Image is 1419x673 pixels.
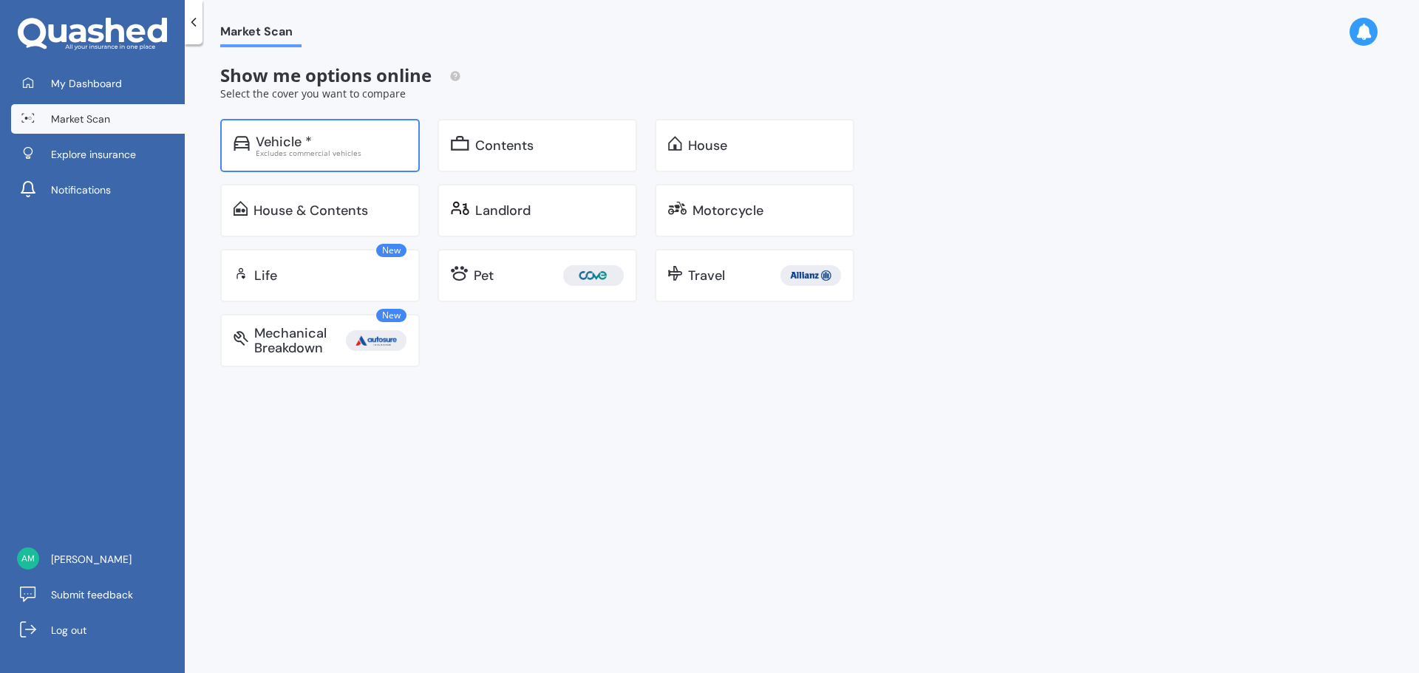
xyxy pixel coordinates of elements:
[668,201,687,216] img: motorbike.c49f395e5a6966510904.svg
[11,544,185,574] a: [PERSON_NAME]
[234,201,248,216] img: home-and-contents.b802091223b8502ef2dd.svg
[51,552,132,567] span: [PERSON_NAME]
[475,138,534,153] div: Contents
[11,140,185,169] a: Explore insurance
[51,182,111,197] span: Notifications
[220,24,302,44] span: Market Scan
[220,86,406,100] span: Select the cover you want to compare
[220,63,461,87] span: Show me options online
[234,331,248,346] img: mbi.6615ef239df2212c2848.svg
[349,330,404,351] img: Autosure.webp
[51,112,110,126] span: Market Scan
[693,203,763,218] div: Motorcycle
[474,268,494,283] div: Pet
[376,309,406,322] span: New
[688,138,727,153] div: House
[688,268,725,283] div: Travel
[11,580,185,609] a: Submit feedback
[451,266,468,281] img: pet.71f96884985775575a0d.svg
[234,266,248,281] img: life.f720d6a2d7cdcd3ad642.svg
[234,136,250,151] img: car.f15378c7a67c060ca3f3.svg
[51,147,136,162] span: Explore insurance
[253,203,368,218] div: House & Contents
[51,623,86,638] span: Log out
[451,136,469,151] img: content.01f40a52572271636b6f.svg
[566,265,621,286] img: Cove.webp
[256,134,312,149] div: Vehicle *
[17,547,39,570] img: 2f5288e7c4338983d57a1e7c8b351176
[668,136,682,151] img: home.91c183c226a05b4dc763.svg
[783,265,838,286] img: Allianz.webp
[11,615,185,645] a: Log out
[11,104,185,134] a: Market Scan
[376,244,406,257] span: New
[254,268,277,283] div: Life
[254,326,346,355] div: Mechanical Breakdown
[256,149,406,157] div: Excludes commercial vehicles
[475,203,531,218] div: Landlord
[51,587,133,602] span: Submit feedback
[11,69,185,98] a: My Dashboard
[11,175,185,205] a: Notifications
[668,266,682,281] img: travel.bdda8d6aa9c3f12c5fe2.svg
[51,76,122,91] span: My Dashboard
[438,249,637,302] a: Pet
[451,201,469,216] img: landlord.470ea2398dcb263567d0.svg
